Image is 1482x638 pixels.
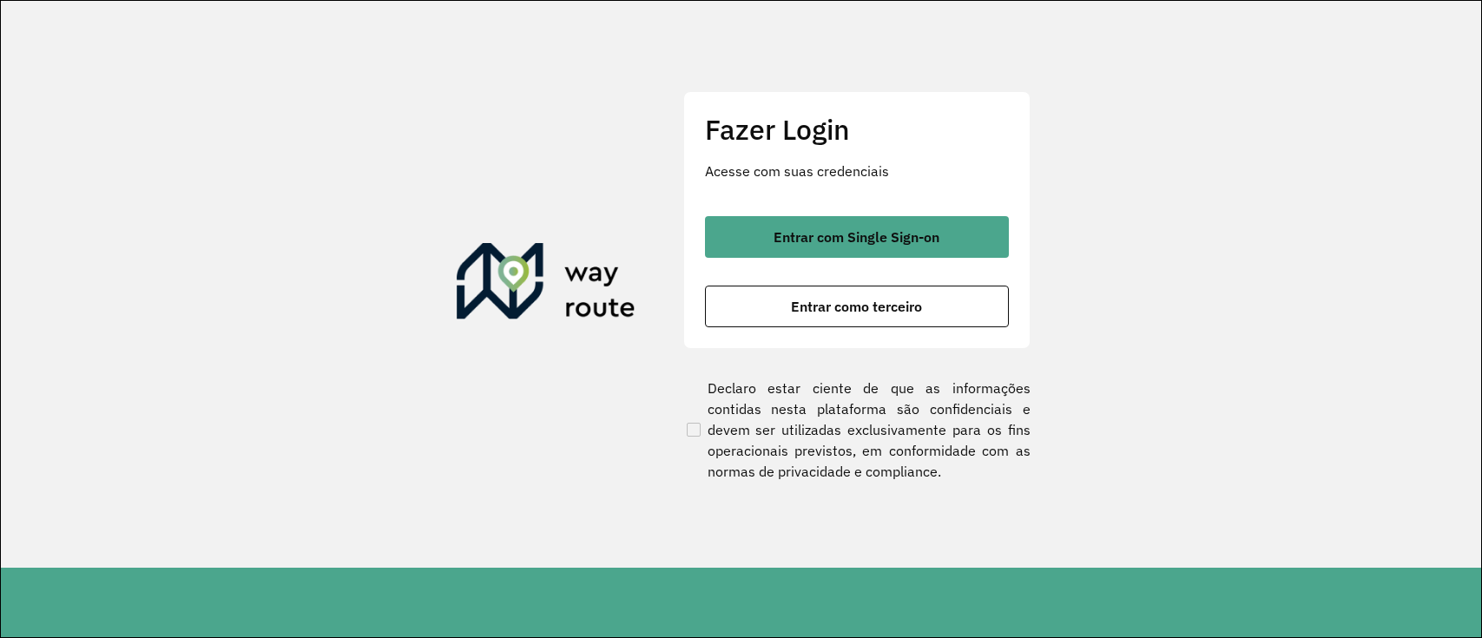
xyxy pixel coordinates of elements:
[683,378,1031,482] label: Declaro estar ciente de que as informações contidas nesta plataforma são confidenciais e devem se...
[705,286,1009,327] button: button
[457,243,636,326] img: Roteirizador AmbevTech
[705,161,1009,181] p: Acesse com suas credenciais
[705,216,1009,258] button: button
[705,113,1009,146] h2: Fazer Login
[774,230,939,244] span: Entrar com Single Sign-on
[791,299,922,313] span: Entrar como terceiro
